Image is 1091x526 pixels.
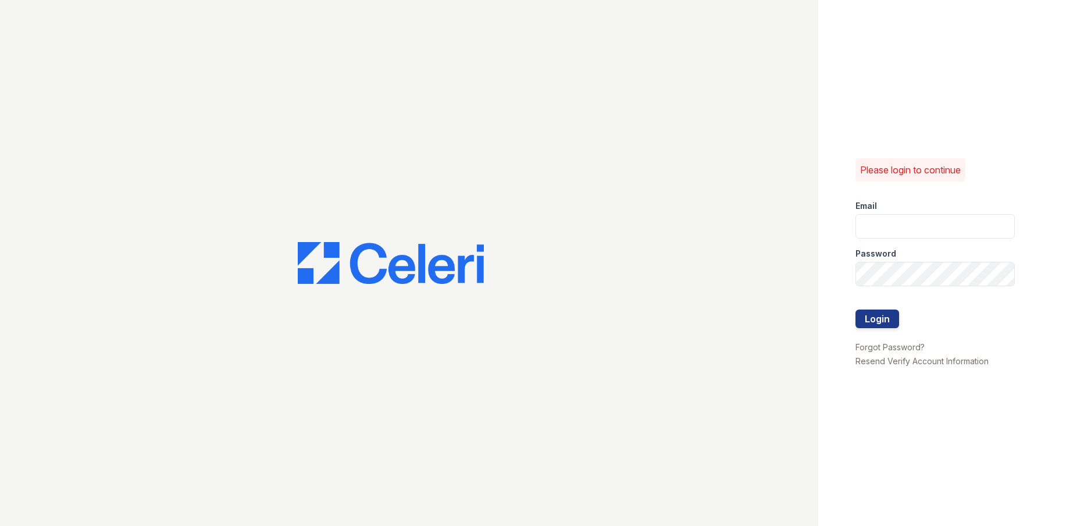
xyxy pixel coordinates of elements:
p: Please login to continue [860,163,961,177]
img: CE_Logo_Blue-a8612792a0a2168367f1c8372b55b34899dd931a85d93a1a3d3e32e68fde9ad4.png [298,242,484,284]
a: Forgot Password? [855,342,925,352]
label: Password [855,248,896,260]
a: Resend Verify Account Information [855,356,989,366]
label: Email [855,200,877,212]
button: Login [855,310,899,328]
